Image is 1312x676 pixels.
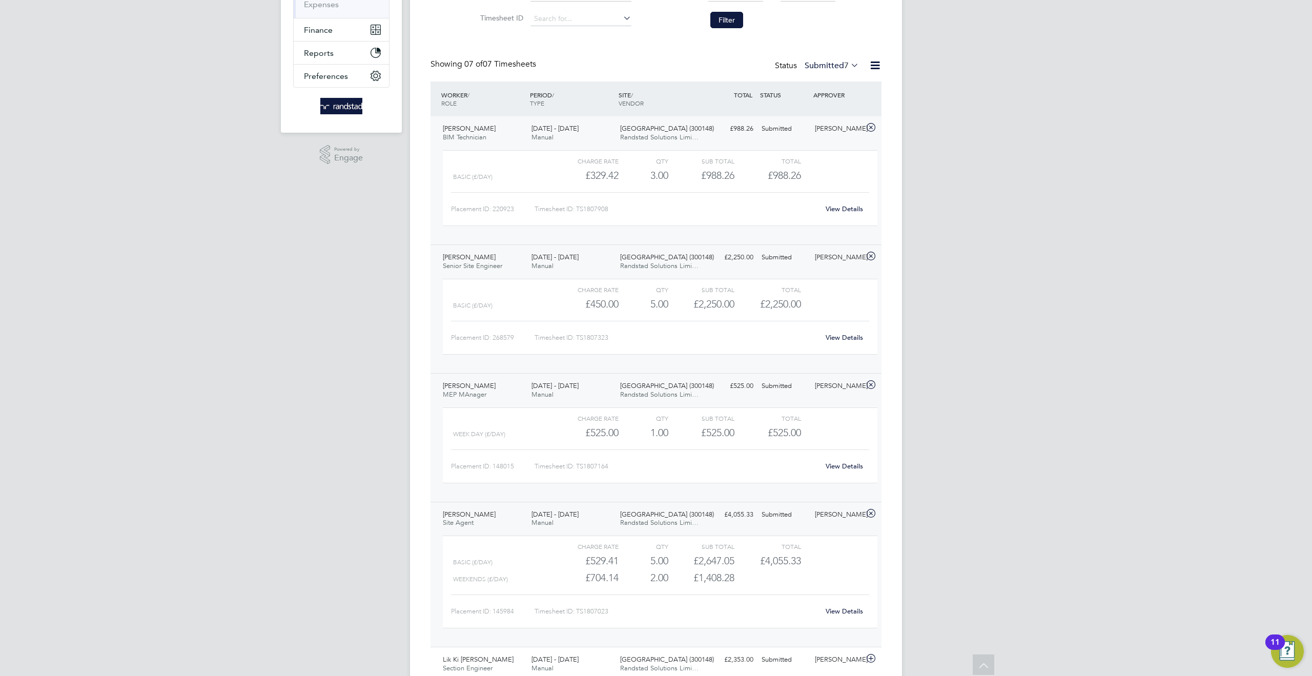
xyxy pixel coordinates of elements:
div: Charge rate [552,155,619,167]
span: 07 Timesheets [464,59,536,69]
span: Senior Site Engineer [443,261,502,270]
button: Filter [710,12,743,28]
a: View Details [826,607,863,616]
span: Basic (£/day) [453,302,493,309]
div: Charge rate [552,412,619,424]
span: BIM Technician [443,133,486,141]
span: Manual [531,133,553,141]
span: [PERSON_NAME] [443,381,496,390]
div: £704.14 [552,569,619,586]
span: Basic (£/day) [453,173,493,180]
div: £1,408.28 [668,569,734,586]
label: Timesheet ID [477,13,523,23]
div: Charge rate [552,540,619,552]
span: Randstad Solutions Limi… [620,133,699,141]
div: Submitted [757,249,811,266]
div: £525.00 [668,424,734,441]
span: [DATE] - [DATE] [531,510,579,519]
span: £4,055.33 [760,555,801,567]
a: View Details [826,462,863,470]
span: [GEOGRAPHIC_DATA] (300148) [620,655,714,664]
div: £450.00 [552,296,619,313]
span: [DATE] - [DATE] [531,124,579,133]
span: 07 of [464,59,483,69]
a: Powered byEngage [320,145,363,165]
span: £988.26 [768,169,801,181]
button: Open Resource Center, 11 new notifications [1271,635,1304,668]
div: 3.00 [619,167,668,184]
span: Week day (£/day) [453,431,505,438]
span: [DATE] - [DATE] [531,655,579,664]
span: Randstad Solutions Limi… [620,664,699,672]
div: Placement ID: 268579 [451,330,535,346]
a: View Details [826,204,863,213]
div: £529.41 [552,552,619,569]
div: 5.00 [619,552,668,569]
span: Manual [531,518,553,527]
span: [GEOGRAPHIC_DATA] (300148) [620,253,714,261]
span: / [467,91,469,99]
div: Sub Total [668,283,734,296]
div: WORKER [439,86,527,112]
span: Engage [334,154,363,162]
div: SITE [616,86,705,112]
div: £988.26 [704,120,757,137]
div: Showing [430,59,538,70]
div: [PERSON_NAME] [811,651,864,668]
span: [PERSON_NAME] [443,253,496,261]
div: 5.00 [619,296,668,313]
div: QTY [619,155,668,167]
span: Lik Ki [PERSON_NAME] [443,655,514,664]
button: Reports [294,42,389,64]
div: 11 [1270,642,1280,655]
button: Preferences [294,65,389,87]
div: Charge rate [552,283,619,296]
div: £4,055.33 [704,506,757,523]
div: Timesheet ID: TS1807908 [535,201,819,217]
span: £525.00 [768,426,801,439]
div: Submitted [757,506,811,523]
span: TYPE [530,99,544,107]
div: QTY [619,283,668,296]
span: basic (£/day) [453,559,493,566]
div: Placement ID: 220923 [451,201,535,217]
div: Total [734,540,801,552]
span: Site Agent [443,518,474,527]
div: [PERSON_NAME] [811,378,864,395]
div: £2,250.00 [668,296,734,313]
span: / [631,91,633,99]
input: Search for... [530,12,631,26]
div: Timesheet ID: TS1807323 [535,330,819,346]
span: TOTAL [734,91,752,99]
div: QTY [619,540,668,552]
span: [DATE] - [DATE] [531,253,579,261]
span: Weekends (£/day) [453,576,508,583]
a: Go to home page [293,98,389,114]
div: [PERSON_NAME] [811,249,864,266]
div: Submitted [757,651,811,668]
div: Total [734,155,801,167]
div: [PERSON_NAME] [811,120,864,137]
span: Randstad Solutions Limi… [620,390,699,399]
a: View Details [826,333,863,342]
div: Timesheet ID: TS1807023 [535,603,819,620]
span: [GEOGRAPHIC_DATA] (300148) [620,510,714,519]
span: [PERSON_NAME] [443,124,496,133]
span: Randstad Solutions Limi… [620,518,699,527]
label: Submitted [805,60,859,71]
span: [DATE] - [DATE] [531,381,579,390]
span: [GEOGRAPHIC_DATA] (300148) [620,381,714,390]
div: STATUS [757,86,811,104]
div: £525.00 [552,424,619,441]
div: QTY [619,412,668,424]
button: Finance [294,18,389,41]
span: Randstad Solutions Limi… [620,261,699,270]
div: Status [775,59,861,73]
div: Sub Total [668,412,734,424]
span: Manual [531,261,553,270]
div: [PERSON_NAME] [811,506,864,523]
div: PERIOD [527,86,616,112]
div: Total [734,283,801,296]
span: Reports [304,48,334,58]
div: Timesheet ID: TS1807164 [535,458,819,475]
